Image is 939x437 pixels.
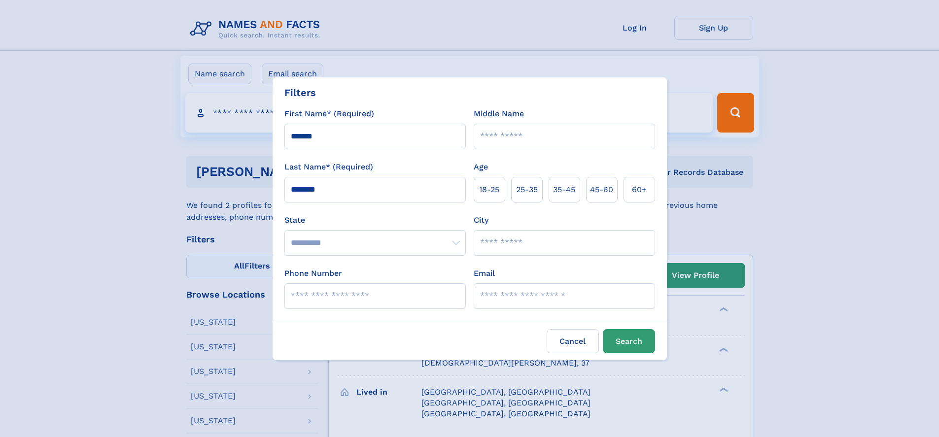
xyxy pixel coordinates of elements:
[284,161,373,173] label: Last Name* (Required)
[516,184,538,196] span: 25‑35
[284,214,466,226] label: State
[474,161,488,173] label: Age
[474,268,495,279] label: Email
[590,184,613,196] span: 45‑60
[284,108,374,120] label: First Name* (Required)
[284,85,316,100] div: Filters
[553,184,575,196] span: 35‑45
[474,108,524,120] label: Middle Name
[474,214,488,226] label: City
[603,329,655,353] button: Search
[632,184,647,196] span: 60+
[479,184,499,196] span: 18‑25
[547,329,599,353] label: Cancel
[284,268,342,279] label: Phone Number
